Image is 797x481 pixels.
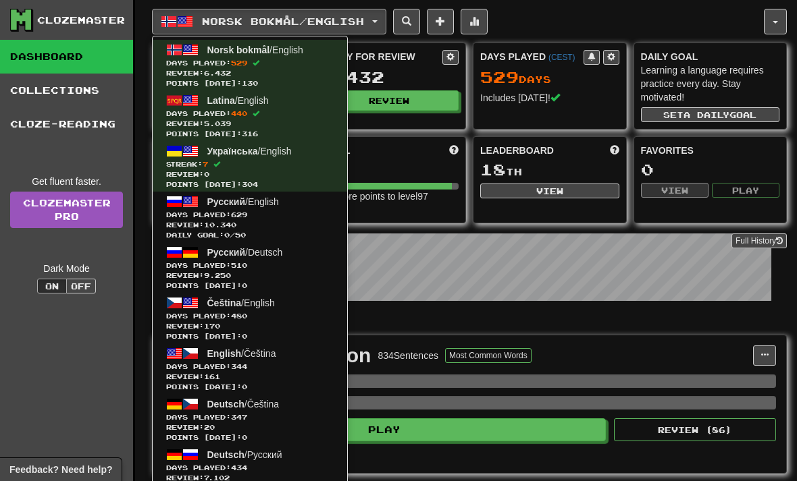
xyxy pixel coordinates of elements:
[166,129,334,139] span: Points [DATE]: 316
[231,413,247,421] span: 347
[166,331,334,341] span: Points [DATE]: 0
[153,141,347,192] a: Українська/EnglishStreak:7 Review:0Points [DATE]:304
[166,362,334,372] span: Days Played:
[207,146,258,157] span: Українська
[166,271,334,281] span: Review: 9.250
[207,95,235,106] span: Latina
[153,293,347,343] a: Čeština/EnglishDays Played:480 Review:170Points [DATE]:0
[207,348,242,359] span: English
[166,169,334,179] span: Review: 0
[231,362,247,370] span: 344
[207,298,242,308] span: Čeština
[153,192,347,242] a: Русский/EnglishDays Played:629 Review:10.340Daily Goal:0/50
[207,146,292,157] span: / English
[153,343,347,394] a: English/ČeštinaDays Played:344 Review:161Points [DATE]:0
[166,78,334,88] span: Points [DATE]: 130
[153,242,347,293] a: Русский/DeutschDays Played:510 Review:9.250Points [DATE]:0
[153,90,347,141] a: Latina/EnglishDays Played:440 Review:5.039Points [DATE]:316
[166,119,334,129] span: Review: 5.039
[153,394,347,445] a: Deutsch/ČeštinaDays Played:347 Review:20Points [DATE]:0
[207,247,283,258] span: / Deutsch
[207,196,279,207] span: / English
[166,260,334,271] span: Days Played:
[166,422,334,432] span: Review: 20
[207,449,245,460] span: Deutsch
[166,58,334,68] span: Days Played:
[231,261,247,269] span: 510
[207,449,282,460] span: / Русский
[166,210,334,220] span: Days Played:
[207,95,269,106] span: / English
[166,68,334,78] span: Review: 6.432
[153,40,347,90] a: Norsk bokmål/EnglishDays Played:529 Review:6.432Points [DATE]:130
[231,312,247,320] span: 480
[166,230,334,240] span: Daily Goal: / 50
[166,463,334,473] span: Days Played:
[231,463,247,472] span: 434
[207,348,276,359] span: / Čeština
[166,220,334,230] span: Review: 10.340
[207,247,246,258] span: Русский
[207,399,280,409] span: / Čeština
[224,231,230,239] span: 0
[207,45,303,55] span: / English
[166,311,334,321] span: Days Played:
[203,160,208,168] span: 7
[231,210,247,219] span: 629
[231,59,247,67] span: 529
[207,45,270,55] span: Norsk bokmål
[231,109,247,117] span: 440
[207,399,245,409] span: Deutsch
[207,196,246,207] span: Русский
[166,382,334,392] span: Points [DATE]: 0
[166,412,334,422] span: Days Played:
[166,321,334,331] span: Review: 170
[166,432,334,443] span: Points [DATE]: 0
[9,463,112,476] span: Open feedback widget
[166,159,334,169] span: Streak:
[166,179,334,190] span: Points [DATE]: 304
[166,372,334,382] span: Review: 161
[166,281,334,291] span: Points [DATE]: 0
[166,109,334,119] span: Days Played:
[207,298,275,308] span: / English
